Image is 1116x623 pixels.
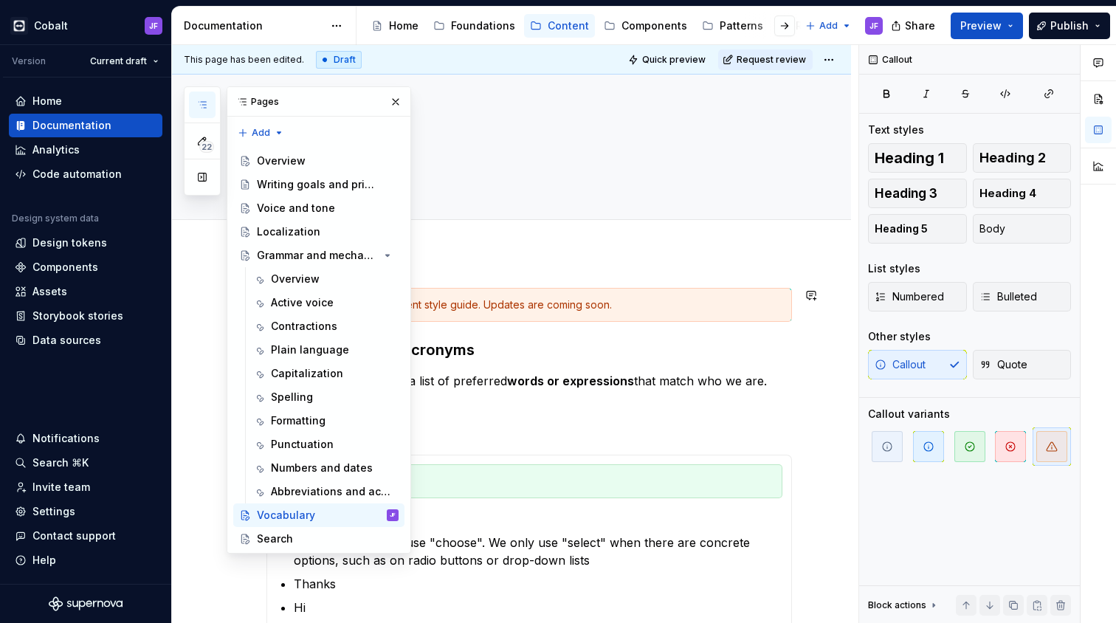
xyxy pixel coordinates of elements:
div: Home [389,18,418,33]
a: Home [365,14,424,38]
p: Hi [294,599,782,616]
div: Capitalization [271,366,343,381]
a: Components [9,255,162,279]
span: Heading 2 [979,151,1046,165]
div: Content [548,18,589,33]
div: Version [12,55,46,67]
span: Add [819,20,838,32]
button: Heading 2 [973,143,1072,173]
a: Components [598,14,693,38]
div: Page tree [365,11,798,41]
span: Publish [1050,18,1089,33]
span: Heading 5 [875,221,928,236]
button: Share [883,13,945,39]
h3: Abbreviations and acronyms [266,340,792,360]
div: Documentation [32,118,111,133]
button: Quote [973,350,1072,379]
p: and Note: generally, we use "choose". We only use "select" when there are concrete options, such ... [294,516,782,569]
a: Design tokens [9,231,162,255]
button: Current draft [83,51,165,72]
strong: words or expressions [507,374,634,388]
div: Other styles [868,329,931,344]
button: Add [233,123,289,143]
div: Search [257,531,293,546]
a: Punctuation [247,433,404,456]
div: Localization [257,224,320,239]
a: Voice and tone [233,196,404,220]
a: Plain language [247,338,404,362]
button: Body [973,214,1072,244]
button: Bulleted [973,282,1072,311]
button: Request review [718,49,813,70]
a: Invite team [9,475,162,499]
a: Data sources [9,328,162,352]
button: CobaltJF [3,10,168,41]
span: 22 [199,141,214,153]
a: Abbreviations and acronyms [247,480,404,503]
a: Overview [233,149,404,173]
button: Heading 5 [868,214,967,244]
button: Preview [951,13,1023,39]
button: Help [9,548,162,572]
div: Components [32,260,98,275]
a: Capitalization [247,362,404,385]
div: Voice and tone [257,201,335,216]
span: Heading 4 [979,186,1036,201]
a: Formatting [247,409,404,433]
span: Request review [737,54,806,66]
div: Page tree [233,149,404,598]
button: Heading 4 [973,179,1072,208]
div: Assets [32,284,67,299]
div: Spelling [271,390,313,405]
div: Do [303,474,773,489]
span: Current draft [90,55,147,67]
button: Publish [1029,13,1110,39]
div: Cobalt [34,18,68,33]
div: Search ⌘K [32,455,89,470]
div: Active voice [271,295,334,310]
div: Home [32,94,62,109]
span: Quote [979,357,1027,372]
div: Abbreviations and acronyms [271,484,393,499]
a: Localization [233,220,404,244]
div: This is our current content style guide. Updates are coming soon. [294,297,782,312]
button: Heading 3 [868,179,967,208]
span: This page has been edited. [184,54,304,66]
div: Plain language [271,343,349,357]
div: Block actions [868,595,940,616]
div: Analytics [32,142,80,157]
a: Date and time [233,551,404,574]
a: Search [233,527,404,551]
a: Grammar and mechanics [233,244,404,267]
div: Code automation [32,167,122,182]
span: Numbered [875,289,944,304]
div: Design tokens [32,235,107,250]
div: Punctuation [271,437,334,452]
span: Add [252,127,270,139]
div: JF [869,20,878,32]
div: Pages [227,87,410,117]
a: Overview [247,267,404,291]
a: VocabularyJF [233,503,404,527]
div: Draft [316,51,362,69]
a: Spelling [247,385,404,409]
div: Block actions [868,599,926,611]
svg: Supernova Logo [49,596,123,611]
span: Bulleted [979,289,1037,304]
div: Text styles [868,123,924,137]
div: List styles [868,261,920,276]
div: Help [32,553,56,568]
div: Contractions [271,319,337,334]
a: Storybook stories [9,304,162,328]
div: Data sources [32,333,101,348]
span: Heading 1 [875,151,944,165]
div: Invite team [32,480,90,495]
a: Contractions [247,314,404,338]
div: Settings [32,504,75,519]
button: Search ⌘K [9,451,162,475]
div: Grammar and mechanics [257,248,379,263]
span: Body [979,221,1005,236]
div: Numbers and dates [271,461,373,475]
span: Share [905,18,935,33]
